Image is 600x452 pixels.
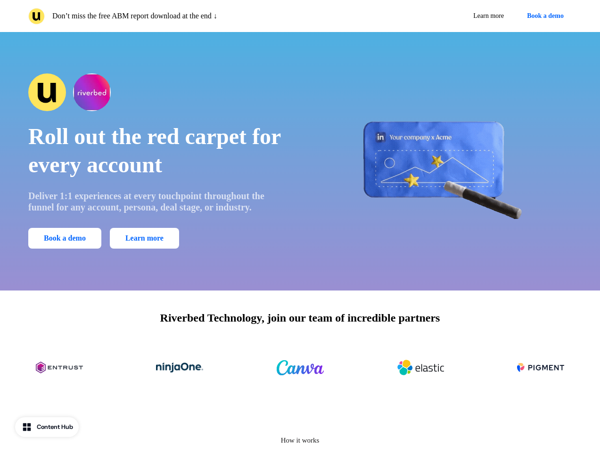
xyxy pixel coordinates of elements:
span: Roll out the red carpet for every account [28,124,280,177]
button: Book a demo [519,8,572,24]
div: Content Hub [37,422,73,432]
p: Deliver 1:1 experiences at every touchpoint throughout the funnel for any account, persona, deal ... [28,190,287,213]
p: Riverbed Technology, join our team of incredible partners [160,309,440,326]
span: How it works [281,436,320,444]
a: Learn more [466,8,511,24]
button: Content Hub [15,417,79,437]
button: Book a demo [28,228,101,249]
a: Learn more [110,228,179,249]
p: Don’t miss the free ABM report download at the end ↓ [52,10,217,22]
